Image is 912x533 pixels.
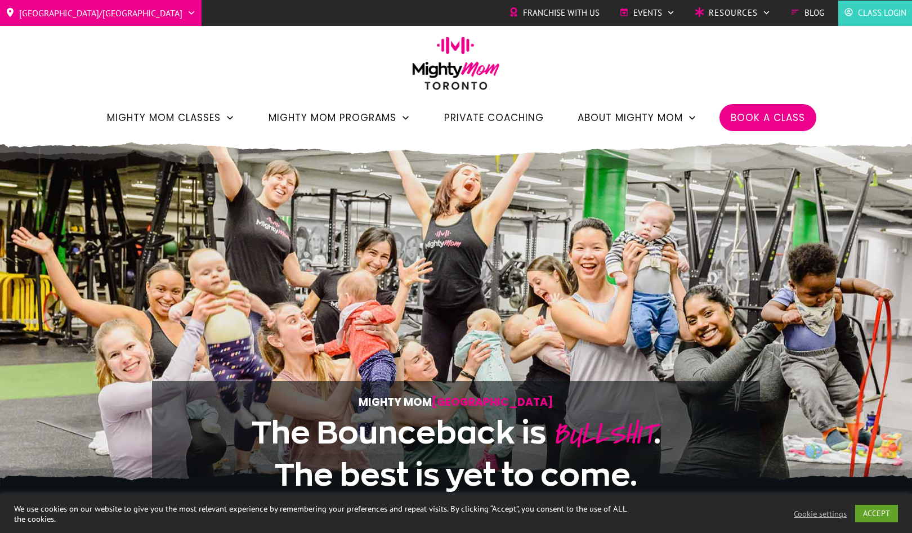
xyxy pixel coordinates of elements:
a: About Mighty Mom [578,108,697,127]
span: [GEOGRAPHIC_DATA] [432,395,553,410]
span: [GEOGRAPHIC_DATA]/[GEOGRAPHIC_DATA] [19,4,182,22]
span: About Mighty Mom [578,108,683,127]
span: Events [633,5,662,21]
a: Mighty Mom Programs [269,108,410,127]
span: Mighty Mom Classes [107,108,221,127]
a: [GEOGRAPHIC_DATA]/[GEOGRAPHIC_DATA] [6,4,196,22]
span: Resources [709,5,758,21]
a: Private Coaching [444,108,544,127]
a: Cookie settings [794,509,847,519]
a: Resources [695,5,771,21]
h1: . [186,413,726,495]
span: Franchise with Us [523,5,600,21]
a: ACCEPT [855,505,898,522]
a: Franchise with Us [509,5,600,21]
p: Mighty Mom [186,393,726,411]
span: Class Login [858,5,906,21]
a: Mighty Mom Classes [107,108,235,127]
a: Events [619,5,675,21]
span: BULLSHIT [552,413,654,455]
div: We use cookies on our website to give you the most relevant experience by remembering your prefer... [14,504,633,524]
span: The best is yet to come. [275,458,637,491]
span: Mighty Mom Programs [269,108,396,127]
a: Blog [790,5,824,21]
a: Book a Class [731,108,805,127]
img: mightymom-logo-toronto [406,37,506,98]
span: The Bounceback is [252,415,546,449]
a: Class Login [844,5,906,21]
span: Blog [804,5,824,21]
